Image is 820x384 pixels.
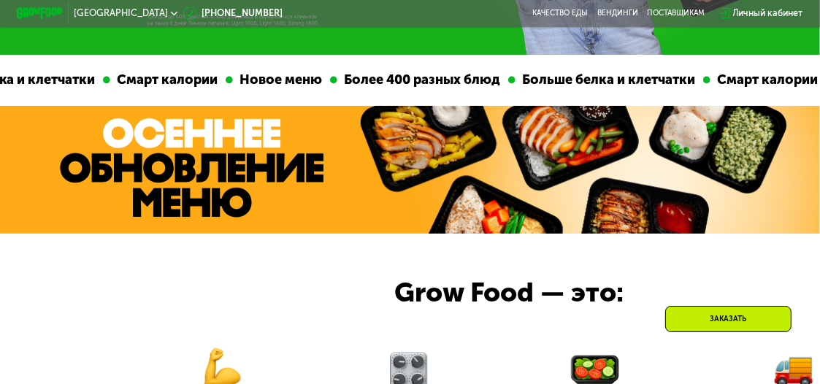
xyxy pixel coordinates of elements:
[183,7,283,20] a: [PHONE_NUMBER]
[647,9,705,18] div: поставщикам
[74,9,168,18] span: [GEOGRAPHIC_DATA]
[105,70,221,91] div: Смарт калории
[733,7,803,20] div: Личный кабинет
[332,70,503,91] div: Более 400 разных блюд
[665,306,792,332] div: Заказать
[532,9,588,18] a: Качество еды
[228,70,325,91] div: Новое меню
[395,272,667,313] div: Grow Food — это:
[597,9,638,18] a: Вендинги
[510,70,698,91] div: Больше белка и клетчатки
